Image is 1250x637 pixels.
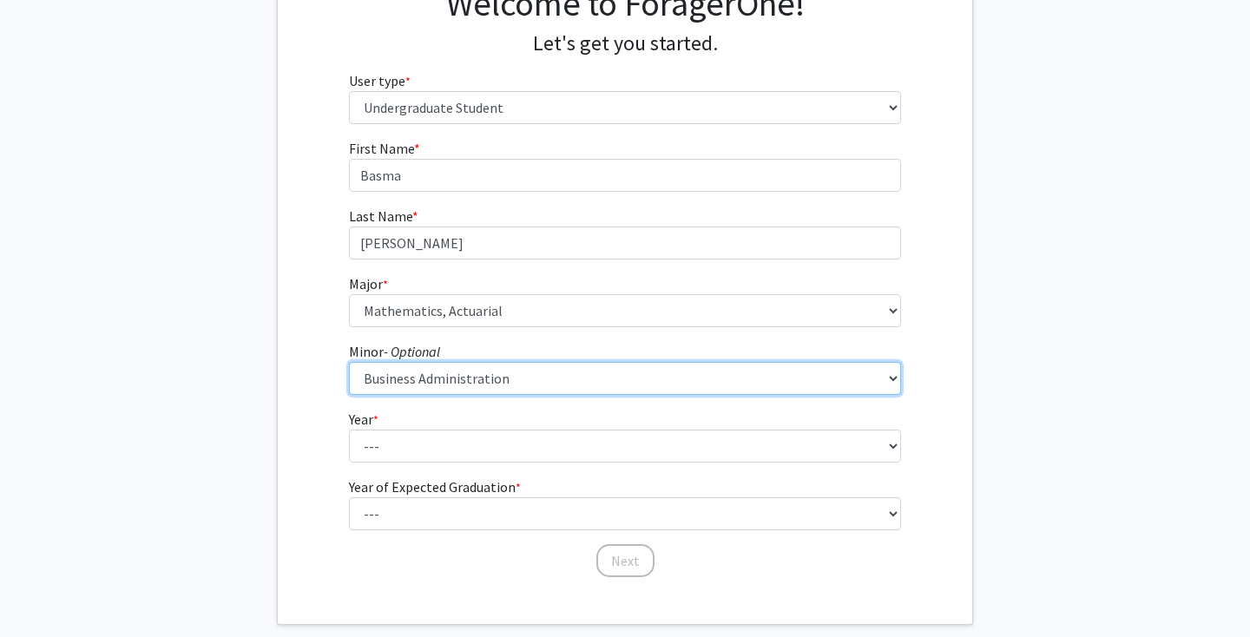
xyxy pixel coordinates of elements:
[349,409,378,430] label: Year
[349,70,411,91] label: User type
[349,140,414,157] span: First Name
[349,273,388,294] label: Major
[349,31,902,56] h4: Let's get you started.
[349,341,440,362] label: Minor
[13,559,74,624] iframe: Chat
[596,544,655,577] button: Next
[384,343,440,360] i: - Optional
[349,476,521,497] label: Year of Expected Graduation
[349,207,412,225] span: Last Name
